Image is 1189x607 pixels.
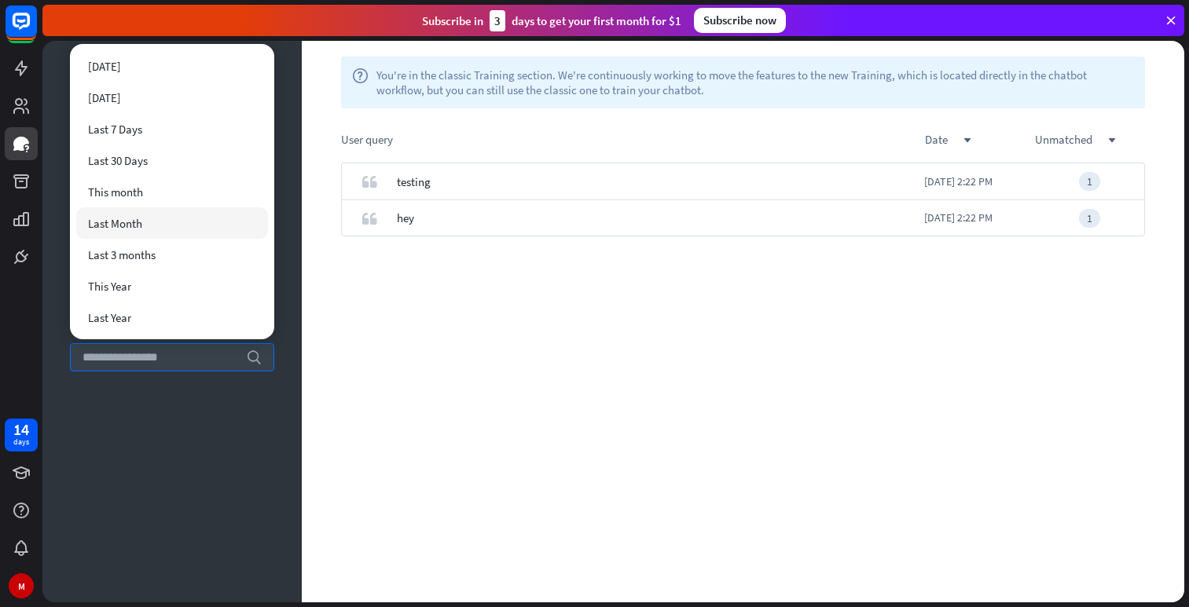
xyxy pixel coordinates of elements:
span: Last 3 months [88,247,156,262]
span: [DATE] [88,59,121,74]
span: [DATE] [88,90,121,105]
span: This Year [88,279,131,294]
div: 1 [1079,172,1100,191]
i: help [352,68,369,97]
a: 14 days [5,419,38,452]
span: Last 7 Days [88,122,142,137]
span: Last Month [88,216,142,231]
div: User query [341,132,925,147]
div: Subscribe now [694,8,786,33]
i: search [246,349,262,365]
div: M [9,573,34,598]
span: testing [397,163,431,200]
div: 3 [490,10,505,31]
i: down [1108,137,1116,144]
span: Last Year [88,310,131,325]
div: [DATE] 2:22 PM [924,163,1034,200]
i: quote [361,210,377,226]
div: date [925,132,1035,147]
div: [DATE] 2:22 PM [924,199,1034,236]
div: Subscribe in days to get your first month for $1 [422,10,681,31]
i: down [963,137,971,144]
div: unmatched [1035,132,1145,147]
div: 1 [1079,209,1100,228]
span: This month [88,185,143,199]
span: hey [397,199,414,236]
button: Open LiveChat chat widget [13,6,60,53]
div: days [13,437,29,448]
span: You're in the classic Training section. We're continuously working to move the features to the ne... [376,68,1134,97]
div: 14 [13,422,29,437]
span: Last 30 Days [88,153,148,168]
i: quote [361,174,377,189]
